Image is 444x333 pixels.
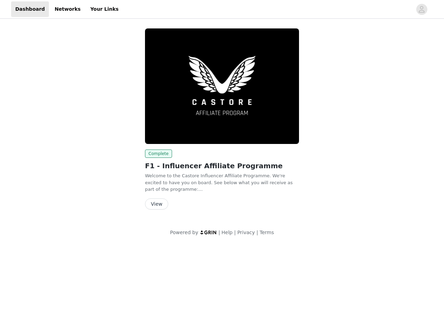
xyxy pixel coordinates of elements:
[145,198,168,210] button: View
[234,230,236,235] span: |
[50,1,85,17] a: Networks
[222,230,233,235] a: Help
[145,161,299,171] h2: F1 - Influencer Affiliate Programme
[145,202,168,207] a: View
[145,28,299,144] img: Castore
[86,1,123,17] a: Your Links
[11,1,49,17] a: Dashboard
[200,230,217,234] img: logo
[170,230,198,235] span: Powered by
[237,230,255,235] a: Privacy
[418,4,425,15] div: avatar
[219,230,220,235] span: |
[145,172,299,193] p: Welcome to the Castore Influencer Affiliate Programme. We're excited to have you on board. See be...
[259,230,274,235] a: Terms
[145,150,172,158] span: Complete
[256,230,258,235] span: |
